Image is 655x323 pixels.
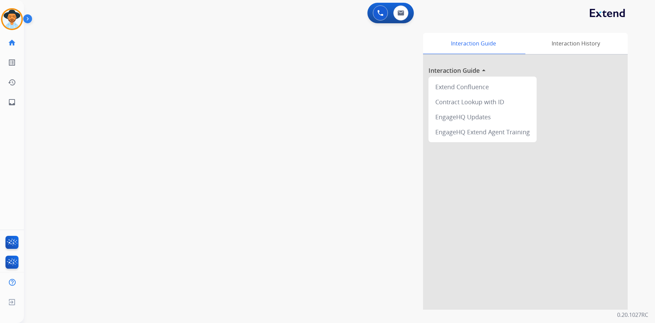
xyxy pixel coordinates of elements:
mat-icon: list_alt [8,58,16,67]
div: EngageHQ Updates [431,109,534,124]
div: Interaction History [524,33,628,54]
div: Extend Confluence [431,79,534,94]
mat-icon: inbox [8,98,16,106]
div: Interaction Guide [423,33,524,54]
p: 0.20.1027RC [617,311,648,319]
img: avatar [2,10,21,29]
mat-icon: home [8,39,16,47]
div: Contract Lookup with ID [431,94,534,109]
mat-icon: history [8,78,16,86]
div: EngageHQ Extend Agent Training [431,124,534,139]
